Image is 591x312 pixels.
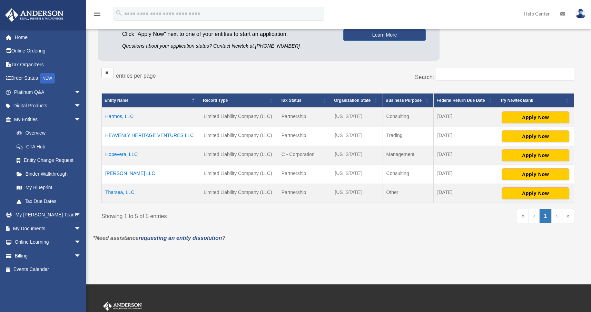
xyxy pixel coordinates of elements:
[5,99,91,113] a: Digital Productsarrow_drop_down
[105,98,128,103] span: Entity Name
[383,184,434,203] td: Other
[102,108,200,127] td: Harmos, LLC
[436,98,485,103] span: Federal Return Due Date
[434,108,497,127] td: [DATE]
[434,184,497,203] td: [DATE]
[383,165,434,184] td: Consulting
[331,127,383,146] td: [US_STATE]
[10,194,88,208] a: Tax Due Dates
[434,127,497,146] td: [DATE]
[278,146,331,165] td: C - Corporation
[102,146,200,165] td: Hopevera, LLC
[334,98,371,103] span: Organization State
[200,127,278,146] td: Limited Liability Company (LLC)
[74,99,88,113] span: arrow_drop_down
[500,96,563,105] div: Try Newtek Bank
[10,154,88,167] a: Entity Change Request
[278,108,331,127] td: Partnership
[101,209,333,221] div: Showing 1 to 5 of 5 entries
[278,93,331,108] th: Tax Status: Activate to sort
[383,146,434,165] td: Management
[93,10,101,18] i: menu
[122,42,333,50] p: Questions about your application status? Contact Newtek at [PHONE_NUMBER]
[331,146,383,165] td: [US_STATE]
[74,85,88,99] span: arrow_drop_down
[74,208,88,222] span: arrow_drop_down
[74,113,88,127] span: arrow_drop_down
[122,29,333,39] p: Click "Apply Now" next to one of your entities to start an application.
[74,222,88,236] span: arrow_drop_down
[10,126,85,140] a: Overview
[200,93,278,108] th: Record Type: Activate to sort
[5,249,91,263] a: Billingarrow_drop_down
[529,209,540,223] a: Previous
[502,187,569,199] button: Apply Now
[74,235,88,250] span: arrow_drop_down
[115,9,123,17] i: search
[102,127,200,146] td: HEAVENLY HERITAGE VENTURES LLC
[5,58,91,71] a: Tax Organizers
[74,249,88,263] span: arrow_drop_down
[497,93,574,108] th: Try Newtek Bank : Activate to sort
[200,184,278,203] td: Limited Liability Company (LLC)
[102,184,200,203] td: Tharsea, LLC
[383,93,434,108] th: Business Purpose: Activate to sort
[5,71,91,86] a: Order StatusNEW
[386,98,422,103] span: Business Purpose
[200,146,278,165] td: Limited Liability Company (LLC)
[5,208,91,222] a: My [PERSON_NAME] Teamarrow_drop_down
[383,108,434,127] td: Consulting
[102,165,200,184] td: [PERSON_NAME] LLC
[517,209,529,223] a: First
[434,93,497,108] th: Federal Return Due Date: Activate to sort
[575,9,586,19] img: User Pic
[116,73,156,79] label: entries per page
[551,209,562,223] a: Next
[200,165,278,184] td: Limited Liability Company (LLC)
[502,149,569,161] button: Apply Now
[5,222,91,235] a: My Documentsarrow_drop_down
[331,108,383,127] td: [US_STATE]
[278,127,331,146] td: Partnership
[10,167,88,181] a: Binder Walkthrough
[93,12,101,18] a: menu
[5,235,91,249] a: Online Learningarrow_drop_down
[343,29,426,41] a: Learn More
[5,263,91,276] a: Events Calendar
[415,74,434,80] label: Search:
[383,127,434,146] td: Trading
[281,98,302,103] span: Tax Status
[502,168,569,180] button: Apply Now
[278,184,331,203] td: Partnership
[40,73,55,84] div: NEW
[10,181,88,195] a: My Blueprint
[200,108,278,127] td: Limited Liability Company (LLC)
[540,209,552,223] a: 1
[331,165,383,184] td: [US_STATE]
[10,140,88,154] a: CTA Hub
[502,111,569,123] button: Apply Now
[3,8,66,22] img: Anderson Advisors Platinum Portal
[139,235,222,241] a: requesting an entity dissolution
[5,113,88,126] a: My Entitiesarrow_drop_down
[331,93,383,108] th: Organization State: Activate to sort
[502,130,569,142] button: Apply Now
[203,98,228,103] span: Record Type
[434,146,497,165] td: [DATE]
[93,235,225,241] em: *Need assistance ?
[5,30,91,44] a: Home
[5,44,91,58] a: Online Ordering
[5,85,91,99] a: Platinum Q&Aarrow_drop_down
[434,165,497,184] td: [DATE]
[331,184,383,203] td: [US_STATE]
[102,93,200,108] th: Entity Name: Activate to invert sorting
[562,209,574,223] a: Last
[278,165,331,184] td: Partnership
[102,302,143,311] img: Anderson Advisors Platinum Portal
